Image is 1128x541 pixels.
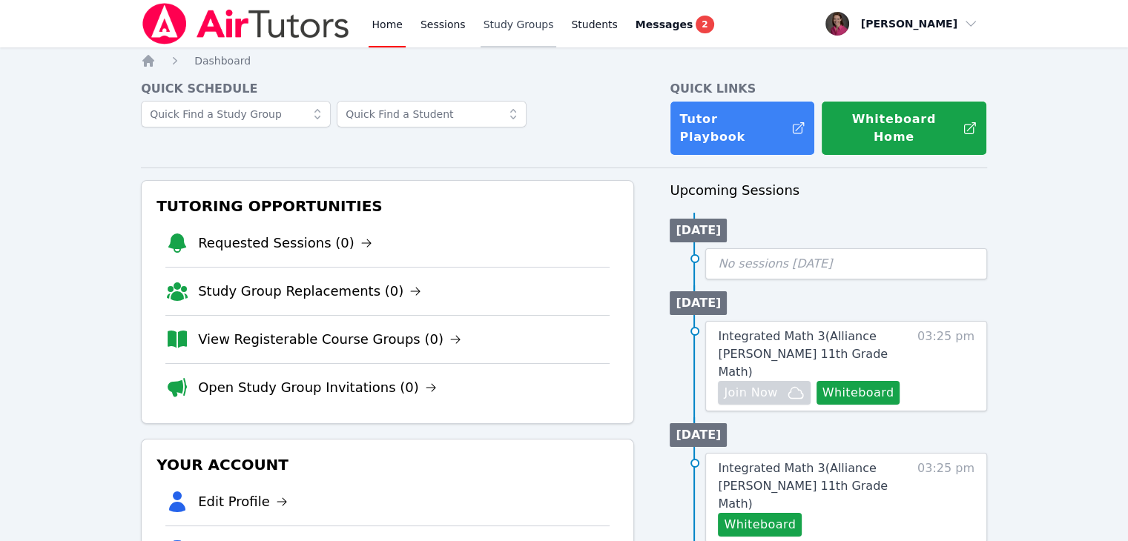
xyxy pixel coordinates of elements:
[141,101,331,127] input: Quick Find a Study Group
[194,55,251,67] span: Dashboard
[718,459,910,513] a: Integrated Math 3(Alliance [PERSON_NAME] 11th Grade Math)
[154,451,621,478] h3: Your Account
[670,423,727,447] li: [DATE]
[198,491,288,512] a: Edit Profile
[198,329,461,350] a: View Registerable Course Groups (0)
[817,381,900,405] button: Whiteboard
[636,17,693,32] span: Messages
[718,256,832,270] span: No sessions [DATE]
[696,16,713,33] span: 2
[670,101,815,156] a: Tutor Playbook
[718,381,810,405] button: Join Now
[917,459,974,537] span: 03:25 pm
[141,80,634,98] h4: Quick Schedule
[194,53,251,68] a: Dashboard
[670,219,727,242] li: [DATE]
[724,384,777,402] span: Join Now
[198,281,421,302] a: Study Group Replacements (0)
[718,328,910,381] a: Integrated Math 3(Alliance [PERSON_NAME] 11th Grade Math)
[337,101,527,127] input: Quick Find a Student
[670,80,987,98] h4: Quick Links
[198,233,372,253] a: Requested Sessions (0)
[670,291,727,315] li: [DATE]
[821,101,987,156] button: Whiteboard Home
[718,461,888,511] span: Integrated Math 3 ( Alliance [PERSON_NAME] 11th Grade Math )
[141,53,987,68] nav: Breadcrumb
[917,328,974,405] span: 03:25 pm
[141,3,351,44] img: Air Tutors
[718,513,802,537] button: Whiteboard
[154,193,621,219] h3: Tutoring Opportunities
[670,180,987,201] h3: Upcoming Sessions
[718,329,888,379] span: Integrated Math 3 ( Alliance [PERSON_NAME] 11th Grade Math )
[198,377,437,398] a: Open Study Group Invitations (0)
